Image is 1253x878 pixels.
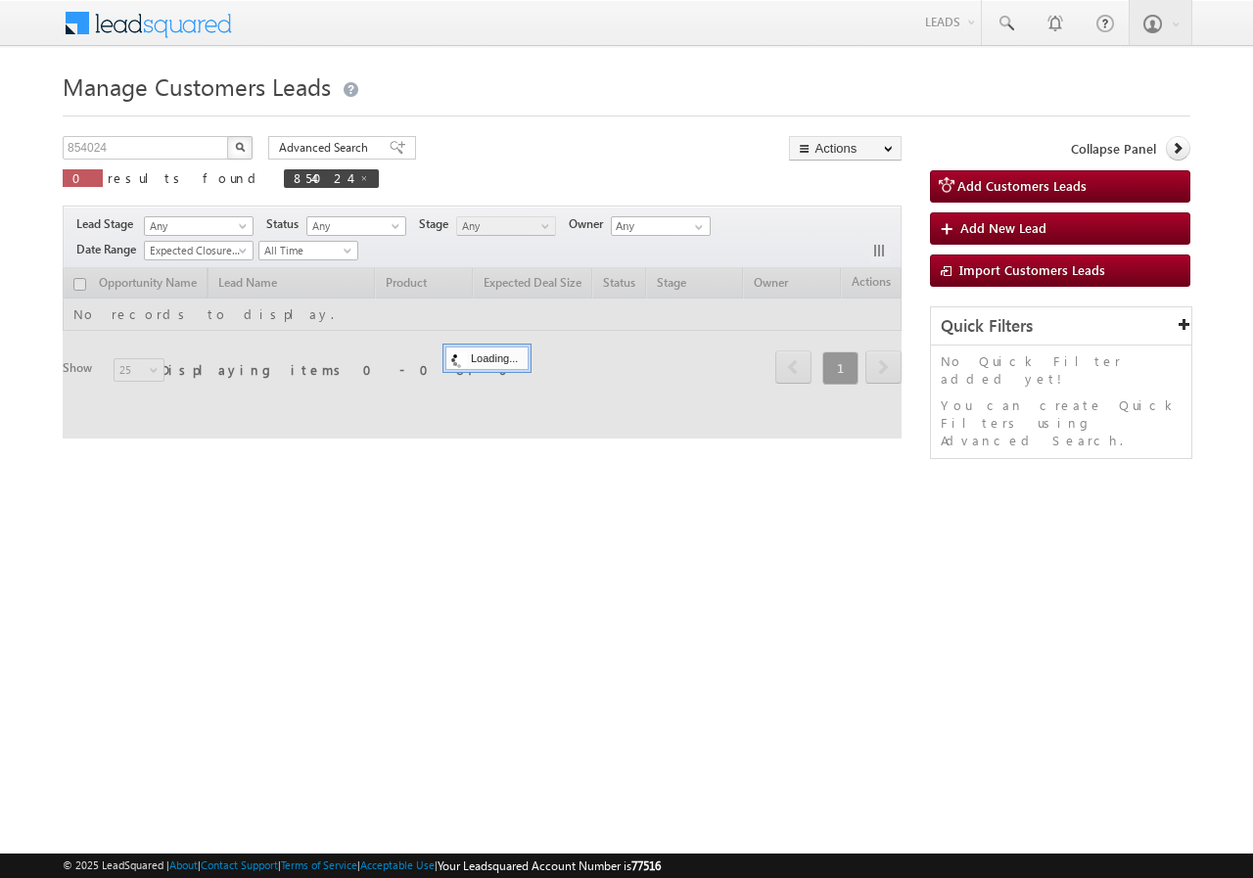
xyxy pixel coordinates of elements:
[569,215,611,233] span: Owner
[76,241,144,258] span: Date Range
[789,136,902,161] button: Actions
[941,396,1182,449] p: You can create Quick Filters using Advanced Search.
[1071,140,1156,158] span: Collapse Panel
[266,215,306,233] span: Status
[169,858,198,871] a: About
[419,215,456,233] span: Stage
[960,219,1046,236] span: Add New Lead
[235,142,245,152] img: Search
[631,858,661,873] span: 77516
[63,856,661,875] span: © 2025 LeadSquared | | | | |
[72,169,93,186] span: 0
[457,217,550,235] span: Any
[306,216,406,236] a: Any
[294,169,349,186] span: 854024
[959,261,1105,278] span: Import Customers Leads
[941,352,1182,388] p: No Quick Filter added yet!
[144,216,254,236] a: Any
[281,858,357,871] a: Terms of Service
[259,242,352,259] span: All Time
[611,216,711,236] input: Type to Search
[108,169,263,186] span: results found
[438,858,661,873] span: Your Leadsquared Account Number is
[201,858,278,871] a: Contact Support
[145,217,247,235] span: Any
[63,70,331,102] span: Manage Customers Leads
[307,217,400,235] span: Any
[445,347,529,370] div: Loading...
[931,307,1191,346] div: Quick Filters
[279,139,374,157] span: Advanced Search
[684,217,709,237] a: Show All Items
[258,241,358,260] a: All Time
[144,241,254,260] a: Expected Closure Date
[957,177,1087,194] span: Add Customers Leads
[145,242,247,259] span: Expected Closure Date
[456,216,556,236] a: Any
[76,215,141,233] span: Lead Stage
[360,858,435,871] a: Acceptable Use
